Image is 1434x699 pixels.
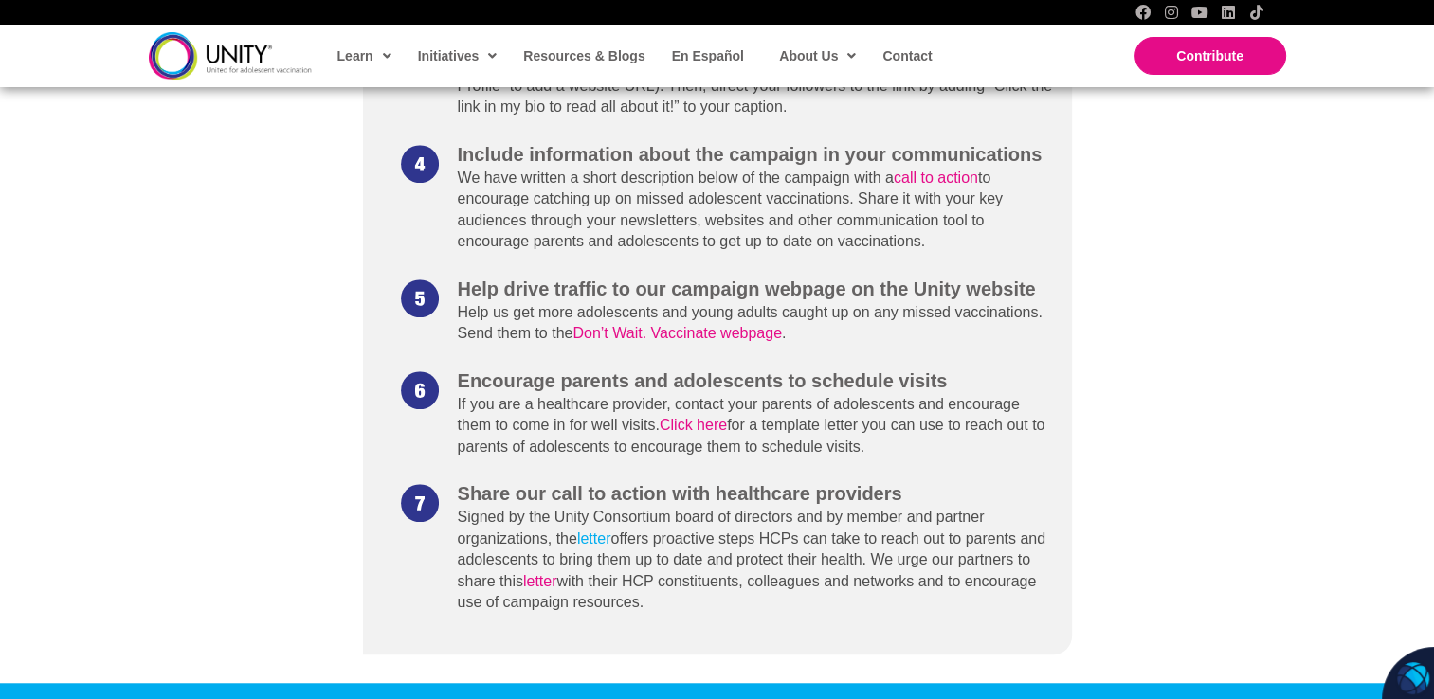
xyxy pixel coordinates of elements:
[337,42,391,70] span: Learn
[873,34,939,78] a: Contact
[1164,5,1179,20] a: Instagram
[770,34,863,78] a: About Us
[401,145,439,183] img: numbercircle-4
[401,484,439,522] img: numbercircle-7
[572,325,782,341] a: Don’t Wait. Vaccinate webpage
[523,573,557,589] a: letter
[418,42,498,70] span: Initiatives
[458,367,1053,394] h3: Encourage parents and adolescents to schedule visits
[1249,5,1264,20] a: TikTok
[1221,5,1236,20] a: LinkedIn
[672,48,744,63] span: En Español
[401,371,439,409] img: numbercircle-6
[458,168,1053,253] p: We have written a short description below of the campaign with a to encourage catching up on miss...
[1192,5,1207,20] a: YouTube
[1176,48,1243,63] span: Contribute
[577,530,611,547] a: letter
[523,48,644,63] span: Resources & Blogs
[458,394,1053,457] p: If you are a healthcare provider, contact your parents of adolescents and encourage them to come ...
[660,417,727,433] a: Click here
[1135,5,1151,20] a: Facebook
[882,48,932,63] span: Contact
[458,276,1053,302] h3: Help drive traffic to our campaign webpage on the Unity website
[894,170,978,186] a: call to action
[514,34,652,78] a: Resources & Blogs
[149,32,312,79] img: unity-logo-dark
[458,507,1053,613] p: Signed by the Unity Consortium board of directors and by member and partner organizations, the of...
[458,302,1053,345] p: Help us get more adolescents and young adults caught up on any missed vaccinations. Send them to ...
[458,480,1053,507] h3: Share our call to action with healthcare providers
[1134,37,1286,75] a: Contribute
[458,141,1053,168] h3: Include information about the campaign in your communications
[401,279,439,317] img: numbercircle-5
[779,42,856,70] span: About Us
[663,34,752,78] a: En Español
